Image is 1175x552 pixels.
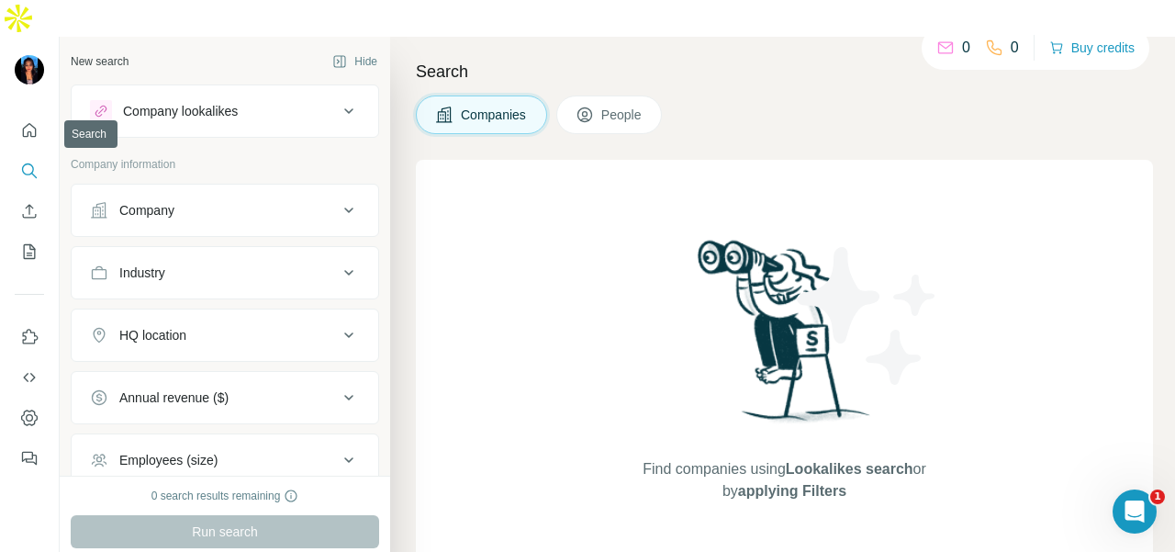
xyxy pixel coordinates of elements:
[151,488,299,504] div: 0 search results remaining
[785,233,950,399] img: Surfe Illustration - Stars
[119,201,174,220] div: Company
[15,154,44,187] button: Search
[15,321,44,354] button: Use Surfe on LinkedIn
[15,114,44,147] button: Quick start
[962,37,970,59] p: 0
[15,361,44,394] button: Use Surfe API
[738,483,846,499] span: applying Filters
[119,264,165,282] div: Industry
[119,389,229,407] div: Annual revenue ($)
[461,106,528,124] span: Companies
[1113,490,1157,534] iframe: Intercom live chat
[15,401,44,434] button: Dashboard
[119,451,218,469] div: Employees (size)
[15,442,44,475] button: Feedback
[637,458,931,502] span: Find companies using or by
[72,438,378,482] button: Employees (size)
[72,188,378,232] button: Company
[72,313,378,357] button: HQ location
[786,461,913,477] span: Lookalikes search
[689,235,880,440] img: Surfe Illustration - Woman searching with binoculars
[601,106,643,124] span: People
[72,89,378,133] button: Company lookalikes
[15,235,44,268] button: My lists
[123,102,238,120] div: Company lookalikes
[15,55,44,84] img: Avatar
[72,251,378,295] button: Industry
[1150,490,1165,504] span: 1
[1011,37,1019,59] p: 0
[72,376,378,420] button: Annual revenue ($)
[71,53,129,70] div: New search
[119,326,186,344] div: HQ location
[71,156,379,173] p: Company information
[416,59,1153,84] h4: Search
[1049,35,1135,61] button: Buy credits
[319,48,390,75] button: Hide
[15,195,44,228] button: Enrich CSV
